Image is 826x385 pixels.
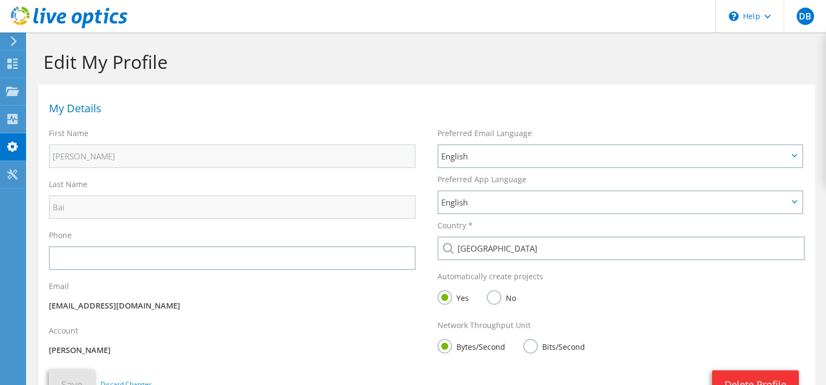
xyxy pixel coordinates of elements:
label: No [487,290,516,304]
label: Bits/Second [523,339,585,352]
h1: My Details [49,103,799,114]
p: [PERSON_NAME] [49,344,416,356]
label: First Name [49,128,88,139]
span: English [441,150,788,163]
label: Last Name [49,179,87,190]
p: [EMAIL_ADDRESS][DOMAIN_NAME] [49,300,416,312]
label: Network Throughput Unit [437,320,531,331]
label: Yes [437,290,469,304]
label: Automatically create projects [437,271,543,282]
label: Bytes/Second [437,339,505,352]
label: Account [49,325,78,336]
span: English [441,196,788,209]
span: DB [797,8,814,25]
h1: Edit My Profile [43,50,804,73]
label: Preferred App Language [437,174,526,185]
label: Country * [437,220,473,231]
label: Preferred Email Language [437,128,532,139]
label: Email [49,281,69,292]
svg: \n [729,11,739,21]
label: Phone [49,230,72,241]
